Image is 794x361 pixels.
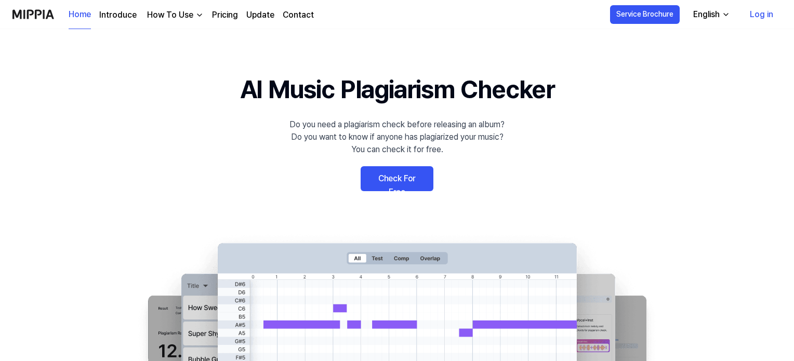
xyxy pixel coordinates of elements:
div: Do you need a plagiarism check before releasing an album? Do you want to know if anyone has plagi... [289,118,505,156]
a: Pricing [212,9,238,21]
a: Update [246,9,274,21]
a: Introduce [99,9,137,21]
a: Home [69,1,91,29]
a: Contact [283,9,314,21]
button: How To Use [145,9,204,21]
a: Check For Free [361,166,433,191]
div: How To Use [145,9,195,21]
h1: AI Music Plagiarism Checker [240,71,554,108]
div: English [691,8,722,21]
button: English [685,4,736,25]
button: Service Brochure [610,5,680,24]
img: down [195,11,204,19]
